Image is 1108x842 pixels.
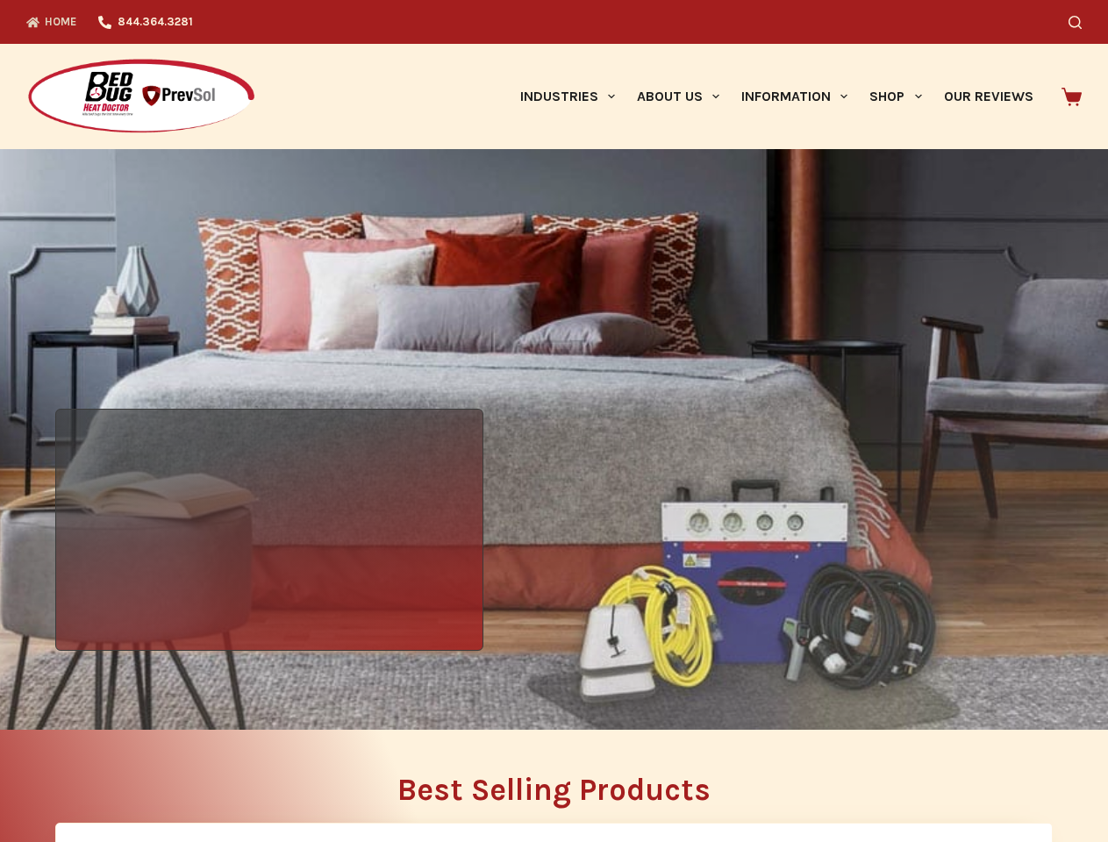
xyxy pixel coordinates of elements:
[509,44,625,149] a: Industries
[509,44,1044,149] nav: Primary
[731,44,859,149] a: Information
[26,58,256,136] img: Prevsol/Bed Bug Heat Doctor
[55,774,1053,805] h2: Best Selling Products
[1069,16,1082,29] button: Search
[859,44,933,149] a: Shop
[933,44,1044,149] a: Our Reviews
[625,44,730,149] a: About Us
